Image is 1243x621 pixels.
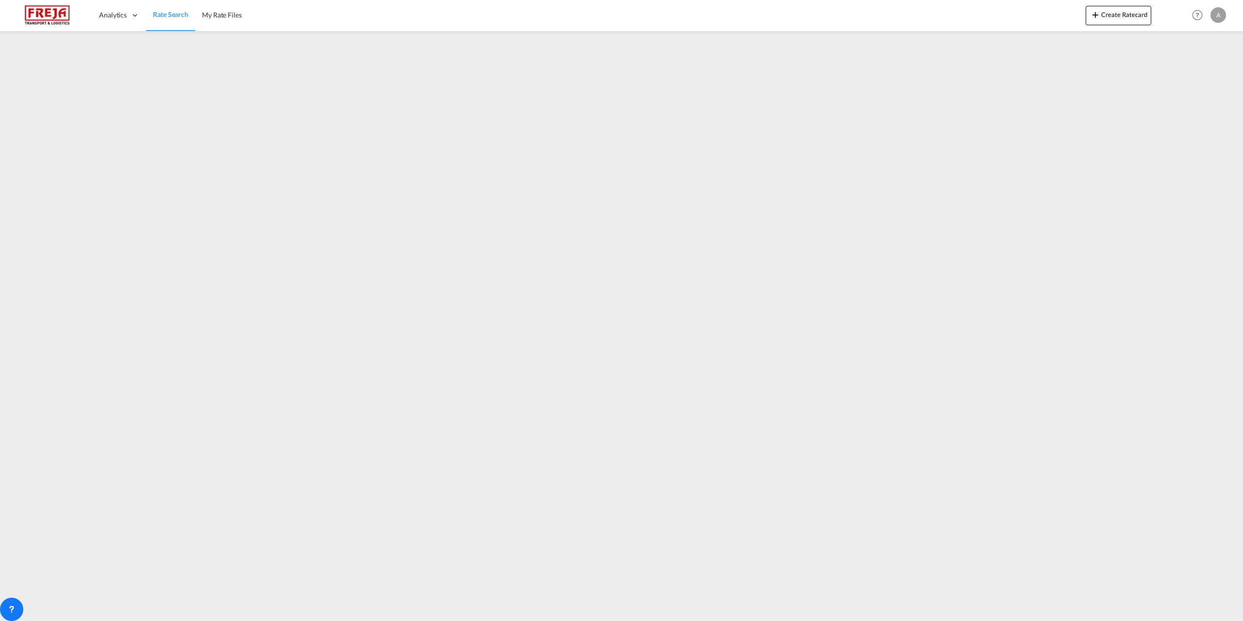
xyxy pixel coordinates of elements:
[1210,7,1226,23] div: A
[153,10,188,18] span: Rate Search
[202,11,242,19] span: My Rate Files
[1090,9,1101,20] md-icon: icon-plus 400-fg
[1086,6,1151,25] button: icon-plus 400-fgCreate Ratecard
[1189,7,1206,23] span: Help
[1189,7,1210,24] div: Help
[15,4,80,26] img: 586607c025bf11f083711d99603023e7.png
[99,10,127,20] span: Analytics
